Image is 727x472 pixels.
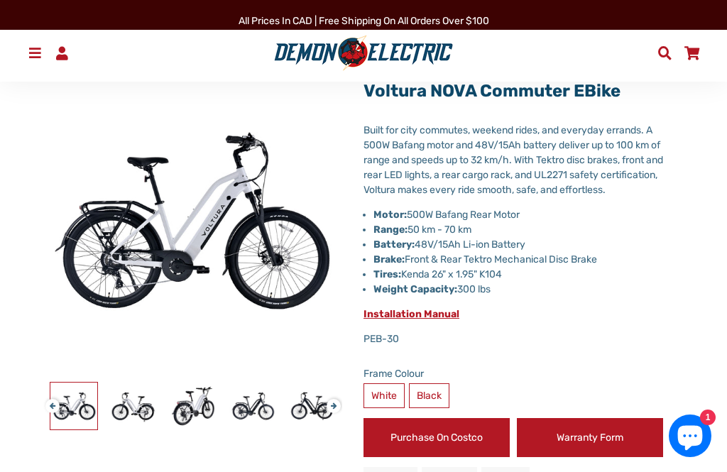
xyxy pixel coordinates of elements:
[45,392,54,408] button: Previous
[229,383,276,429] img: Voltura NOVA Commuter eBike
[373,209,407,221] strong: Motor:
[239,15,489,27] span: All Prices in CAD | Free shipping on all orders over $100
[363,308,459,320] a: Installation Manual
[289,383,336,429] img: Voltura NOVA Commuter eBike
[363,383,405,408] label: White
[665,415,716,461] inbox-online-store-chat: Shopify online store chat
[373,224,408,236] strong: Range:
[407,209,520,221] span: 500W Bafang Rear Motor
[373,224,471,236] span: 50 km - 70 km
[373,253,405,265] strong: Brake:
[373,268,401,280] strong: Tires:
[327,392,335,408] button: Next
[373,268,502,280] span: Kenda 26" x 1.95" K104
[373,283,491,295] span: 300 lbs
[269,35,458,72] img: Demon Electric logo
[373,238,415,251] strong: Battery:
[373,253,597,265] span: Front & Rear Tektro Mechanical Disc Brake
[363,81,621,101] a: Voltura NOVA Commuter eBike
[409,383,449,408] label: Black
[363,418,510,457] a: Purchase on Costco
[363,333,399,345] span: PEB-30
[363,123,663,197] p: Built for city commutes, weekend rides, and everyday errands. A 500W Bafang motor and 48V/15Ah ba...
[170,383,217,429] img: Voltura NOVA Commuter eBike
[363,366,663,381] label: Frame Colour
[373,238,525,251] span: 48V/15Ah Li-ion Battery
[373,283,457,295] strong: Weight Capacity:
[517,418,663,457] a: Warranty Form
[110,383,157,429] img: Voltura NOVA Commuter eBike
[50,383,97,429] img: Voltura NOVA Commuter eBike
